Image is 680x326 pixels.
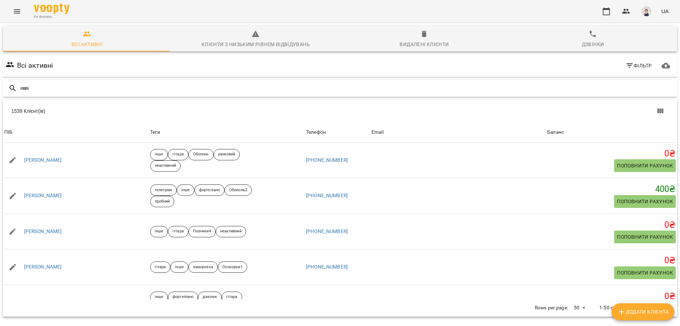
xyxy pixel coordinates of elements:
span: Поповнити рахунок [617,161,673,170]
p: заморозка [193,264,213,270]
a: [PHONE_NUMBER] [306,264,348,270]
span: Поповнити рахунок [617,197,673,206]
div: Теги [150,128,303,137]
p: пробний [155,199,170,205]
div: Email [372,128,384,137]
img: aa85c507d3ef63538953964a1cec316d.png [641,6,651,16]
div: телеграм [150,184,177,196]
button: Поповнити рахунок [614,266,676,279]
div: Клієнти з низьким рівнем відвідувань [202,40,310,49]
p: інше [155,151,163,158]
div: Оболонь2 [225,184,252,196]
p: Позняки4 [193,228,211,234]
h5: 400 ₴ [547,184,676,195]
span: Поповнити рахунок [617,269,673,277]
p: ранковий [218,151,236,158]
button: Поповнити рахунок [614,195,676,208]
button: Додати клієнта [612,303,674,320]
div: Sort [306,128,326,137]
h5: 0 ₴ [547,220,676,231]
a: [PERSON_NAME] [24,192,62,199]
span: Фільтр [625,61,652,70]
h5: 0 ₴ [547,291,676,302]
span: Поповнити рахунок [617,233,673,241]
p: Оболонь2 [229,187,247,193]
div: пробний [150,196,175,207]
p: гітара [172,151,184,158]
p: неактивний [155,163,176,169]
a: [PHONE_NUMBER] [306,157,348,163]
div: Table Toolbar [3,100,677,122]
h6: Всі активні [17,60,53,71]
div: інше [150,149,168,160]
button: Поповнити рахунок [614,159,676,172]
a: [PHONE_NUMBER] [306,228,348,234]
p: інше [155,294,163,300]
div: Оболонь [188,149,214,160]
div: гітара [150,261,171,273]
h5: 0 ₴ [547,148,676,159]
div: дзвінок [198,292,222,303]
div: фортепіано [168,292,198,303]
div: Телефон [306,128,326,137]
p: гітара [226,294,238,300]
p: фортепіано [172,294,193,300]
button: Фільтр [623,59,655,72]
div: Всі активні [72,40,103,49]
span: Баланс [547,128,676,137]
span: Телефон [306,128,369,137]
h5: 0 ₴ [547,255,676,266]
button: Показати колонки [652,103,669,120]
p: інше [175,264,183,270]
span: For Business [34,15,69,19]
p: Rows per page: [535,304,568,311]
button: Next Page [652,299,669,316]
div: гітара [222,292,242,303]
span: Email [372,128,544,137]
div: Позняки4 [188,226,216,237]
div: Sort [372,128,384,137]
p: гітара [155,264,166,270]
button: Поповнити рахунок [614,231,676,243]
div: неактивний [216,226,246,237]
div: фортепіано [194,184,225,196]
p: 1-50 of 1539 [599,304,628,311]
div: гітара [168,226,188,237]
p: гітара [172,228,184,234]
a: [PERSON_NAME] [24,264,62,271]
a: [PERSON_NAME] [24,228,62,235]
div: неактивний [150,160,181,172]
div: 50 [571,303,588,313]
div: Баланс [547,128,564,137]
a: [PERSON_NAME] [24,157,62,164]
button: UA [658,5,671,18]
div: Видалені клієнти [399,40,449,49]
div: Sort [547,128,564,137]
div: інше [150,292,168,303]
span: UA [661,7,669,15]
p: інше [181,187,190,193]
span: ПІБ [4,128,147,137]
div: Sort [4,128,12,137]
div: гітара [168,149,188,160]
div: інше [170,261,188,273]
a: [PHONE_NUMBER] [306,193,348,198]
p: дзвінок [203,294,217,300]
div: ПІБ [4,128,12,137]
div: заморозка [188,261,218,273]
span: Додати клієнта [617,308,669,316]
p: неактивний [220,228,242,234]
p: фортепіано [199,187,220,193]
p: Осокорки1 [222,264,243,270]
p: Оболонь [193,151,209,158]
p: телеграм [155,187,172,193]
button: Menu [8,3,25,20]
img: Voopty Logo [34,4,69,14]
p: інше [155,228,163,234]
div: інше [177,184,194,196]
div: Дзвінки [582,40,604,49]
div: ранковий [214,149,240,160]
div: Осокорки1 [218,261,247,273]
div: 1539 Клієнт(ів) [11,107,348,115]
div: інше [150,226,168,237]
